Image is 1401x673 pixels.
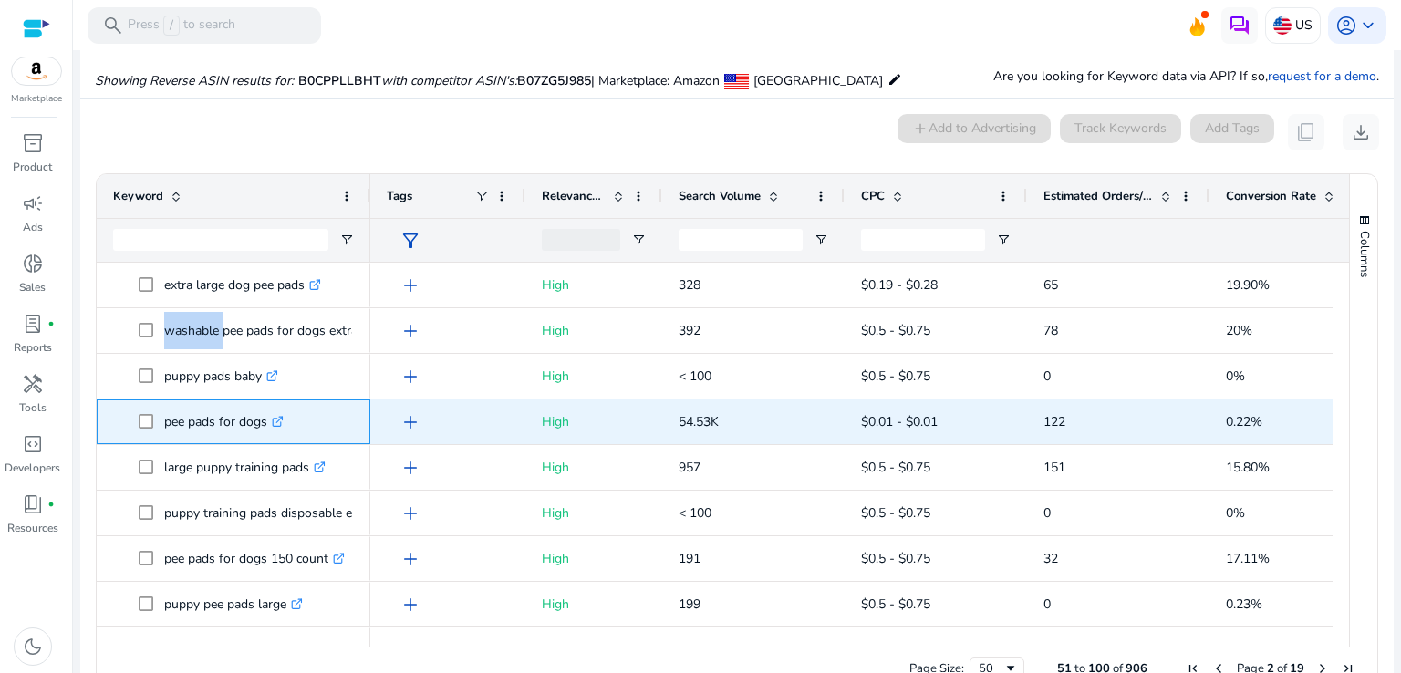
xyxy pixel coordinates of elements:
span: 78 [1043,322,1058,339]
span: Keyword [113,188,163,204]
p: puppy pads baby [164,357,278,395]
p: pee pads for dogs 150 count [164,540,345,577]
input: Search Volume Filter Input [679,229,803,251]
span: B07ZG5J985 [517,72,591,89]
span: 17.11% [1226,550,1270,567]
span: search [102,15,124,36]
span: add [400,457,421,479]
span: < 100 [679,504,711,522]
span: 0% [1226,368,1245,385]
span: campaign [22,192,44,214]
span: code_blocks [22,433,44,455]
span: 19.90% [1226,276,1270,294]
p: Resources [7,520,58,536]
span: 15.80% [1226,459,1270,476]
span: $0.5 - $0.75 [861,322,930,339]
input: Keyword Filter Input [113,229,328,251]
span: 0.22% [1226,413,1262,430]
p: Marketplace [11,92,62,106]
span: add [400,320,421,342]
span: add [400,548,421,570]
span: $0.5 - $0.75 [861,459,930,476]
span: 65 [1043,276,1058,294]
span: $0.5 - $0.75 [861,368,930,385]
span: add [400,594,421,616]
p: Developers [5,460,60,476]
span: 392 [679,322,700,339]
img: amazon.svg [12,57,61,85]
span: lab_profile [22,313,44,335]
mat-icon: edit [887,68,902,90]
p: Reports [14,339,52,356]
span: dark_mode [22,636,44,657]
span: inventory_2 [22,132,44,154]
span: 199 [679,595,700,613]
p: Are you looking for Keyword data via API? If so, . [993,67,1379,86]
button: Open Filter Menu [996,233,1011,247]
span: Search Volume [679,188,761,204]
p: High [542,312,646,349]
span: Tags [387,188,412,204]
span: $0.5 - $0.75 [861,504,930,522]
p: High [542,449,646,486]
p: pee pads for dogs [164,403,284,440]
i: with competitor ASIN's: [381,72,517,89]
span: account_circle [1335,15,1357,36]
span: 191 [679,550,700,567]
span: Columns [1356,231,1373,277]
p: washable pee pads for dogs extra large [164,312,406,349]
a: request for a demo [1268,67,1376,85]
span: 20% [1226,322,1252,339]
span: book_4 [22,493,44,515]
span: [GEOGRAPHIC_DATA] [753,72,883,89]
span: 0% [1226,504,1245,522]
span: 328 [679,276,700,294]
span: | Marketplace: Amazon [591,72,720,89]
img: us.svg [1273,16,1292,35]
span: fiber_manual_record [47,501,55,508]
button: Open Filter Menu [339,233,354,247]
span: 0 [1043,504,1051,522]
span: add [400,502,421,524]
span: $0.5 - $0.75 [861,550,930,567]
p: puppy training pads disposable extra large [164,494,422,532]
p: Tools [19,399,47,416]
span: add [400,274,421,296]
p: puppy pee pads large [164,585,303,623]
p: Product [13,159,52,175]
span: filter_alt [400,230,421,252]
span: $0.19 - $0.28 [861,276,938,294]
p: High [542,540,646,577]
p: High [542,403,646,440]
span: download [1350,121,1372,143]
span: 0 [1043,595,1051,613]
span: CPC [861,188,885,204]
span: donut_small [22,253,44,274]
span: $0.01 - $0.01 [861,413,938,430]
button: Open Filter Menu [631,233,646,247]
p: High [542,494,646,532]
span: handyman [22,373,44,395]
span: Estimated Orders/Month [1043,188,1153,204]
span: add [400,411,421,433]
span: $0.5 - $0.75 [861,595,930,613]
span: 151 [1043,459,1065,476]
span: < 100 [679,368,711,385]
span: 0.23% [1226,595,1262,613]
span: 957 [679,459,700,476]
span: 54.53K [679,413,719,430]
span: 32 [1043,550,1058,567]
p: High [542,585,646,623]
p: High [542,357,646,395]
p: extra large dog pee pads [164,266,321,304]
span: Conversion Rate [1226,188,1316,204]
span: add [400,366,421,388]
button: download [1343,114,1379,150]
span: fiber_manual_record [47,320,55,327]
i: Showing Reverse ASIN results for: [95,72,294,89]
span: keyboard_arrow_down [1357,15,1379,36]
p: Press to search [128,16,235,36]
button: Open Filter Menu [814,233,828,247]
p: High [542,266,646,304]
span: 0 [1043,368,1051,385]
